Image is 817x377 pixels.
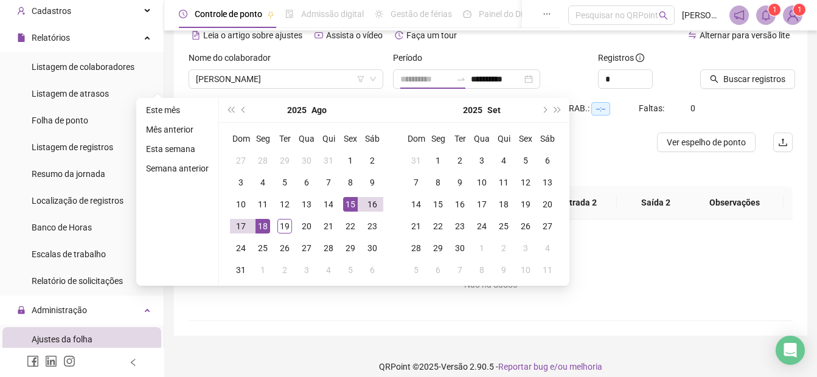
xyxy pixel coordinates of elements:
div: 22 [343,219,358,233]
td: 2025-09-24 [471,215,493,237]
td: 2025-09-21 [405,215,427,237]
td: 2025-08-14 [318,193,339,215]
span: facebook [27,355,39,367]
div: 5 [409,263,423,277]
span: dashboard [463,10,471,18]
div: 14 [321,197,336,212]
td: 2025-09-26 [515,215,537,237]
button: year panel [463,98,482,122]
div: 1 [256,263,270,277]
th: Ter [274,128,296,150]
span: Folha de ponto [32,116,88,125]
td: 2025-09-02 [274,259,296,281]
div: 8 [431,175,445,190]
td: 2025-08-24 [230,237,252,259]
span: Listagem de colaboradores [32,62,134,72]
span: history [395,31,403,40]
div: 4 [496,153,511,168]
span: Resumo da jornada [32,169,105,179]
li: Este mês [141,103,214,117]
td: 2025-07-27 [230,150,252,171]
td: 2025-08-12 [274,193,296,215]
td: 2025-10-07 [449,259,471,281]
th: Dom [405,128,427,150]
td: 2025-08-23 [361,215,383,237]
span: Administração [32,305,87,315]
div: 3 [518,241,533,255]
div: 6 [299,175,314,190]
span: clock-circle [179,10,187,18]
div: 4 [540,241,555,255]
td: 2025-09-19 [515,193,537,215]
label: Período [393,51,430,64]
td: 2025-10-10 [515,259,537,281]
td: 2025-09-06 [361,259,383,281]
td: 2025-10-01 [471,237,493,259]
span: Alternar para versão lite [700,30,790,40]
span: swap-right [456,74,466,84]
td: 2025-09-08 [427,171,449,193]
div: 24 [475,219,489,233]
div: 23 [453,219,467,233]
div: 22 [431,219,445,233]
td: 2025-09-11 [493,171,515,193]
button: month panel [487,98,501,122]
span: Ajustes da folha [32,334,92,344]
span: linkedin [45,355,57,367]
td: 2025-09-05 [339,259,361,281]
td: 2025-09-14 [405,193,427,215]
div: 6 [365,263,380,277]
sup: 1 [768,4,780,16]
td: 2025-08-22 [339,215,361,237]
span: left [129,358,137,367]
td: 2025-08-28 [318,237,339,259]
div: 4 [256,175,270,190]
div: 5 [277,175,292,190]
td: 2025-08-05 [274,171,296,193]
td: 2025-08-19 [274,215,296,237]
span: info-circle [636,54,644,62]
th: Sex [339,128,361,150]
span: 0 [690,103,695,113]
div: 19 [518,197,533,212]
td: 2025-09-03 [471,150,493,171]
div: 11 [496,175,511,190]
td: 2025-09-04 [318,259,339,281]
div: 23 [365,219,380,233]
td: 2025-09-27 [537,215,558,237]
div: Open Intercom Messenger [776,336,805,365]
button: Ver espelho de ponto [657,133,756,152]
td: 2025-08-13 [296,193,318,215]
div: 24 [234,241,248,255]
td: 2025-09-13 [537,171,558,193]
td: 2025-10-04 [537,237,558,259]
td: 2025-08-08 [339,171,361,193]
span: 1 [773,5,777,14]
span: to [456,74,466,84]
div: 28 [256,153,270,168]
span: filter [357,75,364,83]
button: year panel [287,98,307,122]
td: 2025-09-30 [449,237,471,259]
span: Banco de Horas [32,223,92,232]
div: 13 [540,175,555,190]
span: JESSICA REGINA DA SILVA [196,70,376,88]
div: 6 [431,263,445,277]
div: 3 [475,153,489,168]
td: 2025-09-01 [427,150,449,171]
span: Faltas: [639,103,666,113]
span: swap [688,31,697,40]
span: file-text [192,31,200,40]
div: 26 [277,241,292,255]
div: 10 [475,175,489,190]
td: 2025-08-26 [274,237,296,259]
td: 2025-08-06 [296,171,318,193]
span: user-add [17,7,26,15]
th: Saída 2 [617,186,694,220]
span: Reportar bug e/ou melhoria [498,362,602,372]
span: Listagem de atrasos [32,89,109,99]
span: search [659,11,668,20]
div: 28 [409,241,423,255]
div: 9 [453,175,467,190]
span: Gestão de férias [391,9,452,19]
